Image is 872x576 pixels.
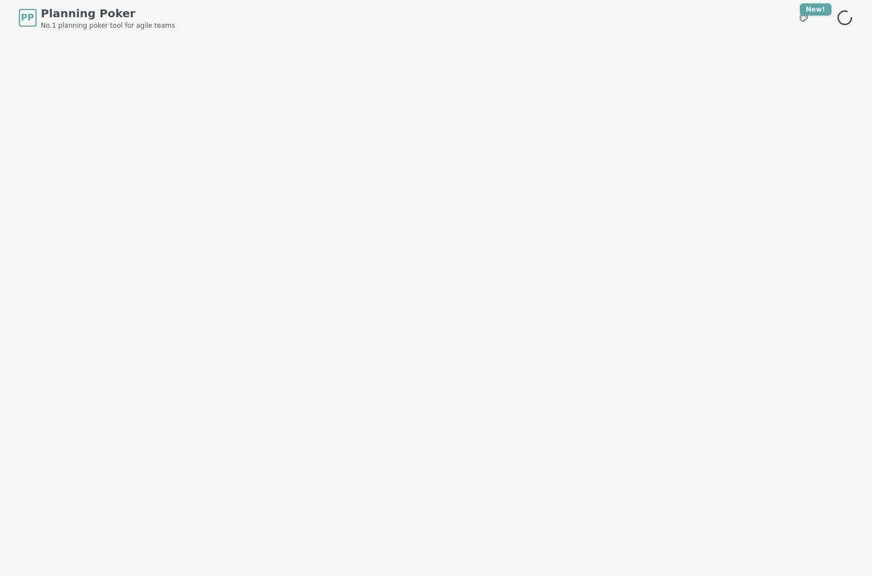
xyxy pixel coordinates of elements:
span: Planning Poker [41,6,175,21]
span: PP [21,11,34,24]
span: No.1 planning poker tool for agile teams [41,21,175,30]
a: PPPlanning PokerNo.1 planning poker tool for agile teams [19,6,175,30]
button: New! [794,8,814,28]
div: New! [800,3,831,16]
